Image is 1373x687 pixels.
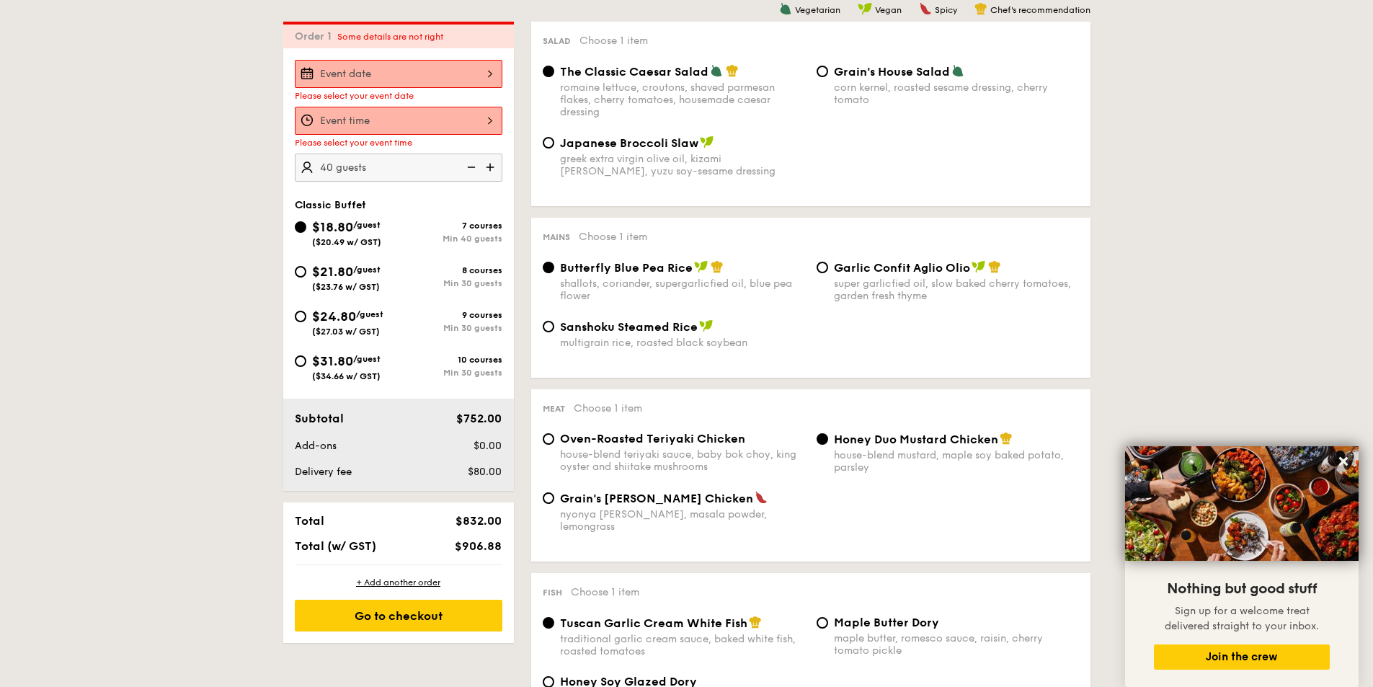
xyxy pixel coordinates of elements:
[543,137,554,149] input: Japanese Broccoli Slawgreek extra virgin olive oil, kizami [PERSON_NAME], yuzu soy-sesame dressing
[295,60,502,88] input: Event date
[543,588,562,598] span: Fish
[834,81,1079,106] div: corn kernel, roasted sesame dressing, cherry tomato
[474,440,502,452] span: $0.00
[951,64,964,77] img: icon-vegetarian.fe4039eb.svg
[694,260,708,273] img: icon-vegan.f8ff3823.svg
[1332,450,1355,473] button: Close
[579,231,647,243] span: Choose 1 item
[295,440,337,452] span: Add-ons
[560,278,805,302] div: shallots, coriander, supergarlicfied oil, blue pea flower
[312,371,381,381] span: ($34.66 w/ GST)
[295,600,502,631] div: Go to checkout
[481,154,502,181] img: icon-add.58712e84.svg
[353,354,381,364] span: /guest
[295,199,366,211] span: Classic Buffet
[755,491,768,504] img: icon-spicy.37a8142b.svg
[543,66,554,77] input: The Classic Caesar Saladromaine lettuce, croutons, shaved parmesan flakes, cherry tomatoes, house...
[312,237,381,247] span: ($20.49 w/ GST)
[543,36,571,46] span: Salad
[571,586,639,598] span: Choose 1 item
[543,232,570,242] span: Mains
[560,508,805,533] div: nyonya [PERSON_NAME], masala powder, lemongrass
[834,65,950,79] span: Grain's House Salad
[399,221,502,231] div: 7 courses
[399,278,502,288] div: Min 30 guests
[353,220,381,230] span: /guest
[295,138,412,148] span: Please select your event time
[699,319,714,332] img: icon-vegan.f8ff3823.svg
[337,32,443,42] span: Some details are not right
[560,320,698,334] span: Sanshoku Steamed Rice
[295,311,306,322] input: $24.80/guest($27.03 w/ GST)9 coursesMin 30 guests
[295,355,306,367] input: $31.80/guest($34.66 w/ GST)10 coursesMin 30 guests
[295,221,306,233] input: $18.80/guest($20.49 w/ GST)7 coursesMin 40 guests
[295,107,502,135] input: Event time
[974,2,987,15] img: icon-chef-hat.a58ddaea.svg
[834,632,1079,657] div: maple butter, romesco sauce, raisin, cherry tomato pickle
[543,617,554,629] input: Tuscan Garlic Cream White Fishtraditional garlic cream sauce, baked white fish, roasted tomatoes
[295,412,344,425] span: Subtotal
[972,260,986,273] img: icon-vegan.f8ff3823.svg
[795,5,840,15] span: Vegetarian
[700,136,714,149] img: icon-vegan.f8ff3823.svg
[312,309,356,324] span: $24.80
[560,633,805,657] div: traditional garlic cream sauce, baked white fish, roasted tomatoes
[817,433,828,445] input: Honey Duo Mustard Chickenhouse-blend mustard, maple soy baked potato, parsley
[834,433,998,446] span: Honey Duo Mustard Chicken
[560,65,708,79] span: The Classic Caesar Salad
[834,449,1079,474] div: house-blend mustard, maple soy baked potato, parsley
[749,616,762,629] img: icon-chef-hat.a58ddaea.svg
[312,353,353,369] span: $31.80
[399,310,502,320] div: 9 courses
[560,81,805,118] div: romaine lettuce, croutons, shaved parmesan flakes, cherry tomatoes, housemade caesar dressing
[455,539,502,553] span: $906.88
[990,5,1090,15] span: Chef's recommendation
[574,402,642,415] span: Choose 1 item
[834,261,970,275] span: Garlic Confit Aglio Olio
[875,5,902,15] span: Vegan
[295,266,306,278] input: $21.80/guest($23.76 w/ GST)8 coursesMin 30 guests
[543,321,554,332] input: Sanshoku Steamed Ricemultigrain rice, roasted black soybean
[459,154,481,181] img: icon-reduce.1d2dbef1.svg
[858,2,872,15] img: icon-vegan.f8ff3823.svg
[399,265,502,275] div: 8 courses
[817,617,828,629] input: Maple Butter Dorymaple butter, romesco sauce, raisin, cherry tomato pickle
[1125,446,1359,561] img: DSC07876-Edit02-Large.jpeg
[295,466,352,478] span: Delivery fee
[312,219,353,235] span: $18.80
[295,30,337,43] span: Order 1
[988,260,1001,273] img: icon-chef-hat.a58ddaea.svg
[543,404,565,414] span: Meat
[726,64,739,77] img: icon-chef-hat.a58ddaea.svg
[817,262,828,273] input: Garlic Confit Aglio Oliosuper garlicfied oil, slow baked cherry tomatoes, garden fresh thyme
[295,514,324,528] span: Total
[353,265,381,275] span: /guest
[543,433,554,445] input: Oven-Roasted Teriyaki Chickenhouse-blend teriyaki sauce, baby bok choy, king oyster and shiitake ...
[579,35,648,47] span: Choose 1 item
[560,153,805,177] div: greek extra virgin olive oil, kizami [PERSON_NAME], yuzu soy-sesame dressing
[1165,605,1319,632] span: Sign up for a welcome treat delivered straight to your inbox.
[295,91,502,101] div: Please select your event date
[834,616,939,629] span: Maple Butter Dory
[1000,432,1013,445] img: icon-chef-hat.a58ddaea.svg
[543,262,554,273] input: Butterfly Blue Pea Riceshallots, coriander, supergarlicfied oil, blue pea flower
[1167,580,1317,598] span: Nothing but good stuff
[560,492,753,505] span: Grain's [PERSON_NAME] Chicken
[312,282,380,292] span: ($23.76 w/ GST)
[711,260,724,273] img: icon-chef-hat.a58ddaea.svg
[560,432,745,446] span: Oven-Roasted Teriyaki Chicken
[710,64,723,77] img: icon-vegetarian.fe4039eb.svg
[1154,644,1330,670] button: Join the crew
[312,327,380,337] span: ($27.03 w/ GST)
[560,136,698,150] span: Japanese Broccoli Slaw
[543,492,554,504] input: Grain's [PERSON_NAME] Chickennyonya [PERSON_NAME], masala powder, lemongrass
[834,278,1079,302] div: super garlicfied oil, slow baked cherry tomatoes, garden fresh thyme
[779,2,792,15] img: icon-vegetarian.fe4039eb.svg
[560,337,805,349] div: multigrain rice, roasted black soybean
[399,234,502,244] div: Min 40 guests
[456,412,502,425] span: $752.00
[560,261,693,275] span: Butterfly Blue Pea Rice
[399,355,502,365] div: 10 courses
[399,323,502,333] div: Min 30 guests
[935,5,957,15] span: Spicy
